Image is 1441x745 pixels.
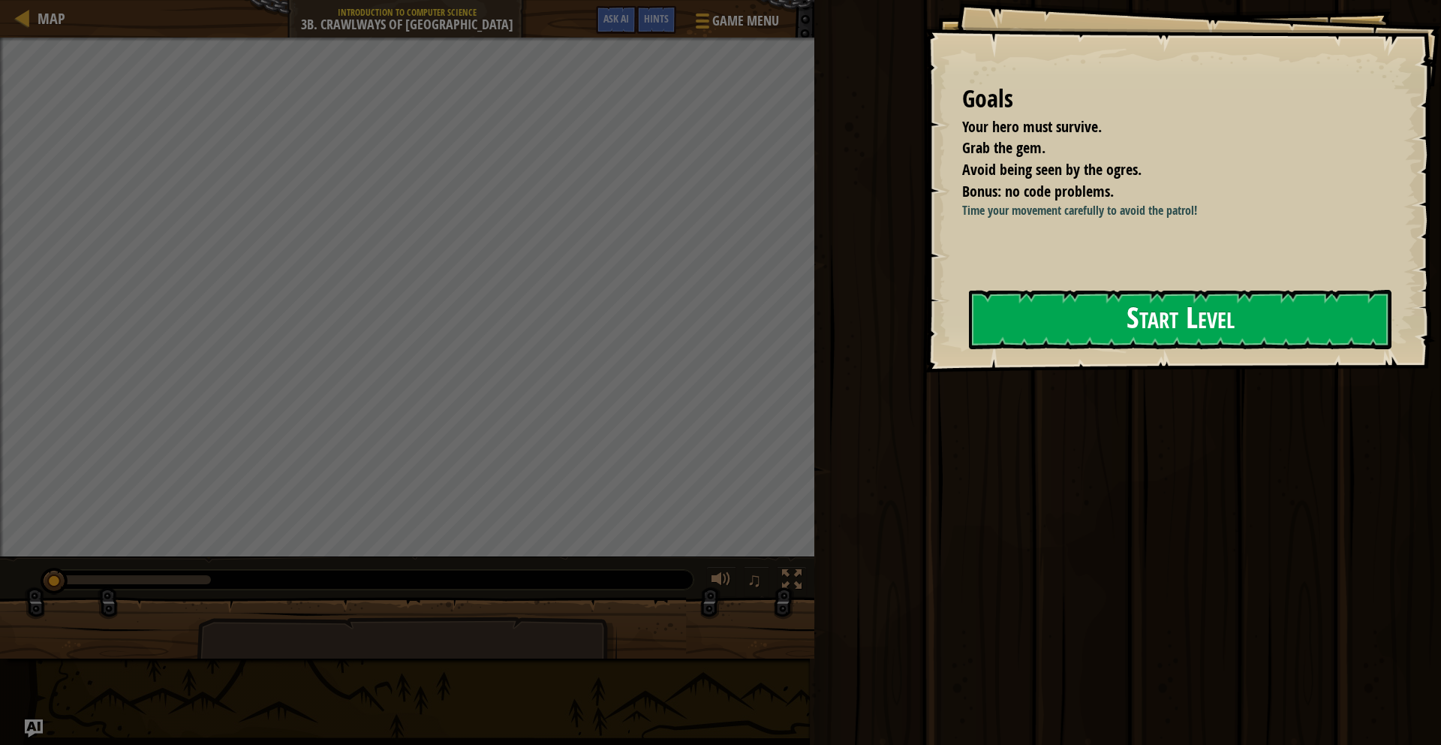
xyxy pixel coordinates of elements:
[603,11,629,26] span: Ask AI
[712,11,779,31] span: Game Menu
[30,8,65,29] a: Map
[962,116,1102,137] span: Your hero must survive.
[25,719,43,737] button: Ask AI
[962,137,1045,158] span: Grab the gem.
[744,566,769,597] button: ♫
[969,290,1391,349] button: Start Level
[684,6,788,41] button: Game Menu
[962,82,1388,116] div: Goals
[962,181,1114,201] span: Bonus: no code problems.
[943,137,1385,159] li: Grab the gem.
[943,116,1385,138] li: Your hero must survive.
[38,8,65,29] span: Map
[777,566,807,597] button: Toggle fullscreen
[962,202,1400,219] p: Time your movement carefully to avoid the patrol!
[943,181,1385,203] li: Bonus: no code problems.
[644,11,669,26] span: Hints
[962,159,1142,179] span: Avoid being seen by the ogres.
[596,6,636,34] button: Ask AI
[706,566,736,597] button: Adjust volume
[747,569,762,591] span: ♫
[943,159,1385,181] li: Avoid being seen by the ogres.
